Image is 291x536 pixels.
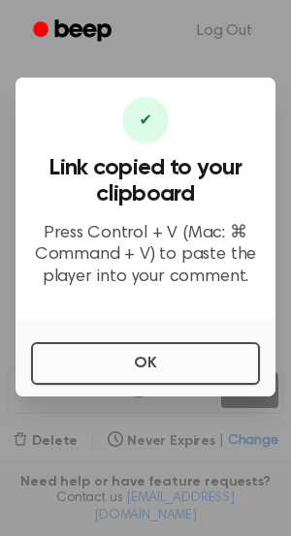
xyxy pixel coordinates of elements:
a: Beep [19,13,129,50]
a: Log Out [178,8,272,54]
div: ✔ [122,97,169,143]
h3: Link copied to your clipboard [31,155,260,207]
button: OK [31,342,260,385]
p: Press Control + V (Mac: ⌘ Command + V) to paste the player into your comment. [31,223,260,289]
